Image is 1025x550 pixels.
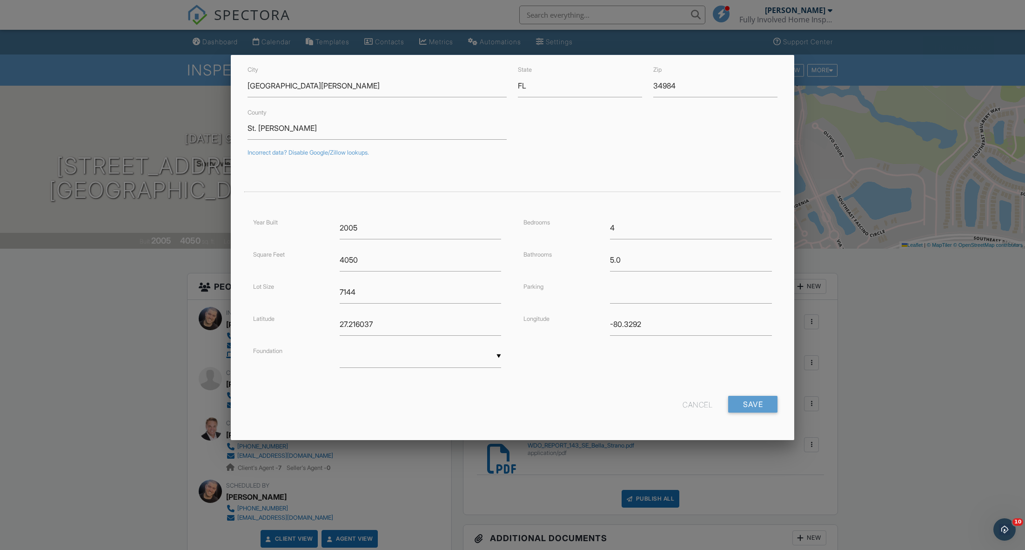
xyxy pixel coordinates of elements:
[523,283,543,290] label: Parking
[248,66,258,73] label: City
[683,396,712,413] div: Cancel
[653,66,662,73] label: Zip
[253,219,278,226] label: Year Built
[523,315,549,322] label: Longitude
[523,251,552,258] label: Bathrooms
[923,36,994,59] div: File attached!
[253,283,274,290] label: Lot Size
[253,251,285,258] label: Square Feet
[248,149,778,156] div: Incorrect data? Disable Google/Zillow lookups.
[728,396,777,413] input: Save
[523,219,550,226] label: Bedrooms
[993,518,1016,541] iframe: Intercom live chat
[518,66,532,73] label: State
[248,109,267,116] label: County
[253,347,282,354] label: Foundation
[253,315,275,322] label: Latitude
[1012,518,1023,526] span: 10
